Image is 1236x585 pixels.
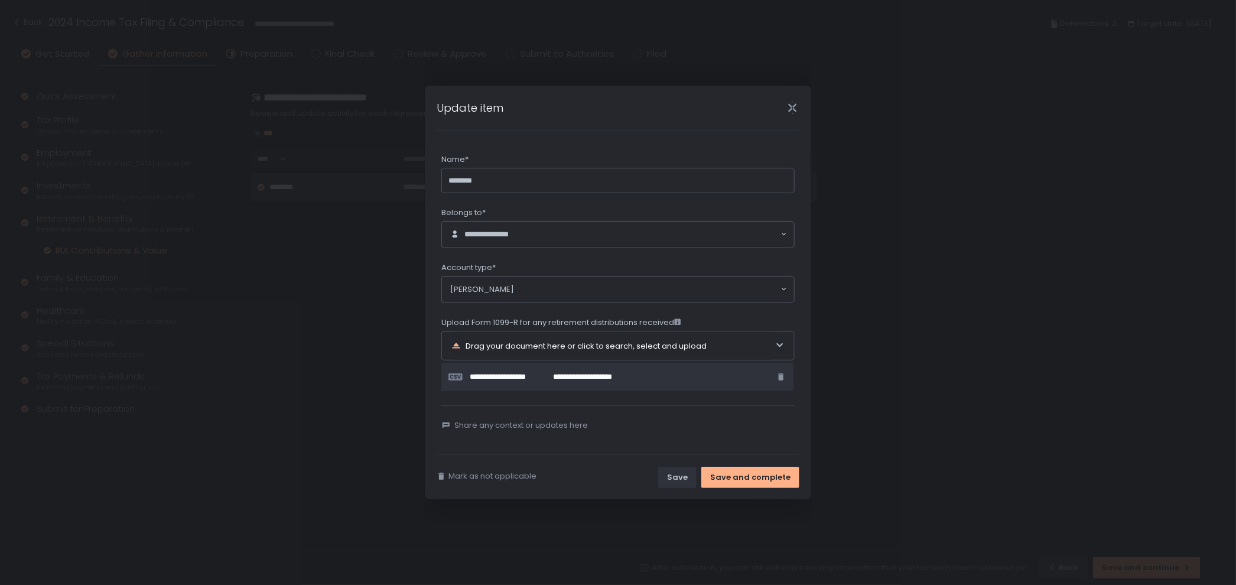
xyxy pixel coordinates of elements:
span: Account type* [441,262,496,273]
div: Save [667,472,688,483]
span: Belongs to* [441,207,486,218]
div: Close [773,101,811,115]
span: Name* [441,154,469,165]
input: Search for option [514,284,780,295]
input: Search for option [521,229,780,240]
span: Mark as not applicable [448,471,536,482]
span: Share any context or updates here [454,420,588,431]
h1: Update item [437,100,503,116]
div: Save and complete [710,472,791,483]
span: [PERSON_NAME] [450,284,514,295]
button: Save and complete [701,467,799,488]
div: Search for option [442,277,794,303]
button: Save [658,467,697,488]
span: Upload Form 1099-R for any retirement distributions received [441,317,681,328]
div: Search for option [442,222,794,248]
button: Mark as not applicable [437,471,536,482]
